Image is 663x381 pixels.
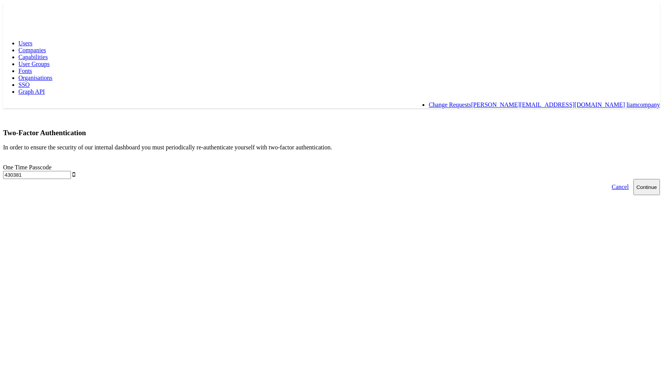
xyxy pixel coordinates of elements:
[627,101,660,108] a: liamcompany
[18,47,46,53] a: Companies
[3,164,51,171] label: One Time Passcode
[633,179,660,195] button: Continue
[3,171,71,179] input: Enter the code
[18,68,32,74] a: Fonts
[607,179,633,195] a: Cancel
[18,40,32,46] a: Users
[18,81,30,88] a: SSO
[18,75,53,81] a: Organisations
[471,101,625,108] a: [PERSON_NAME][EMAIL_ADDRESS][DOMAIN_NAME]
[18,61,49,67] a: User Groups
[18,54,48,60] a: Capabilities
[429,101,471,108] a: Change Requests
[18,88,45,95] a: Graph API
[3,129,660,137] h3: Two-Factor Authentication
[3,144,660,151] p: In order to ensure the security of our internal dashboard you must periodically re-authenticate y...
